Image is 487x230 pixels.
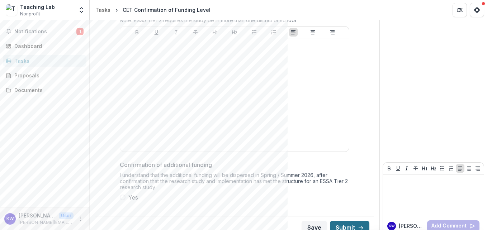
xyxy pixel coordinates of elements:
div: Kyle Williams [6,216,14,221]
button: Align Right [328,28,337,37]
button: Underline [152,28,161,37]
span: 1 [76,28,84,35]
div: CET Confirmation of Funding Level [123,6,211,14]
nav: breadcrumb [93,5,213,15]
div: Documents [14,86,81,94]
button: More [76,215,85,223]
a: Tasks [3,55,86,67]
button: Bullet List [250,28,259,37]
button: Get Help [470,3,484,17]
a: Proposals [3,70,86,81]
p: [PERSON_NAME] [399,222,424,230]
div: Teaching Lab [20,3,55,11]
div: Dashboard [14,42,81,50]
button: Heading 2 [230,28,239,37]
button: Align Center [308,28,317,37]
img: Teaching Lab [6,4,17,16]
button: Heading 1 [211,28,219,37]
button: Strike [411,164,420,173]
div: Kyle Williams [389,224,395,228]
button: Align Center [465,164,473,173]
p: Confirmation of additional funding [120,160,212,169]
button: Bold [385,164,393,173]
span: Notifications [14,29,76,35]
button: Underline [394,164,402,173]
div: Tasks [95,6,110,14]
a: Dashboard [3,40,86,52]
button: Ordered List [269,28,278,37]
a: Documents [3,84,86,96]
button: Partners [453,3,467,17]
span: Nonprofit [20,11,40,17]
button: Heading 1 [420,164,429,173]
p: [PERSON_NAME][EMAIL_ADDRESS][PERSON_NAME][DOMAIN_NAME] [19,219,74,226]
button: Align Left [289,28,298,37]
button: Strike [191,28,200,37]
button: Italicize [172,28,180,37]
button: Open entity switcher [76,3,86,17]
button: Bold [133,28,141,37]
button: Ordered List [447,164,455,173]
button: Italicize [402,164,411,173]
button: Align Left [456,164,464,173]
div: Proposals [14,72,81,79]
button: Notifications1 [3,26,86,37]
p: User [59,212,74,219]
div: I understand that the additional funding will be dispersed in Spring / Summer 2026, after confirm... [120,172,349,193]
button: Align Right [473,164,482,173]
a: Tasks [93,5,113,15]
button: Heading 2 [429,164,438,173]
div: Tasks [14,57,81,64]
button: Bullet List [438,164,446,173]
span: Yes [128,193,138,202]
p: [PERSON_NAME] [19,212,56,219]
